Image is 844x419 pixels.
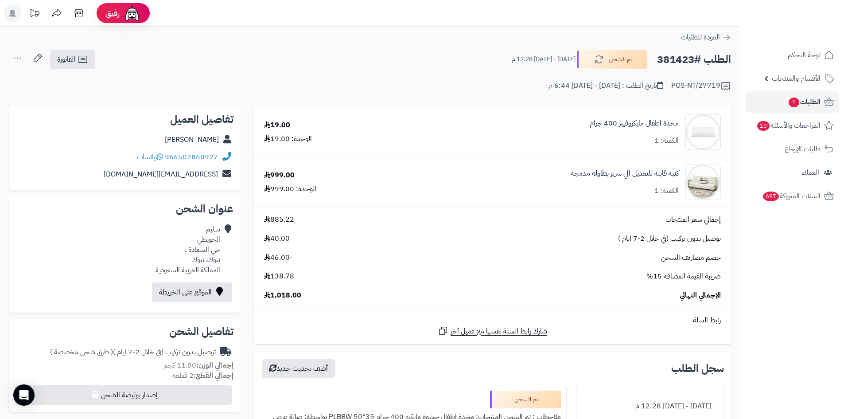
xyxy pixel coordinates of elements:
a: الطلبات1 [746,91,839,113]
div: سليم الحويطي حي السعادة ، تبوك، تبوك المملكة العربية السعودية [156,224,220,275]
span: 885.22 [264,215,294,225]
div: 999.00 [264,170,295,180]
a: [EMAIL_ADDRESS][DOMAIN_NAME] [104,169,218,180]
h2: تفاصيل الشحن [16,326,233,337]
img: 1728486839-220106010210-90x90.jpg [686,114,720,150]
small: [DATE] - [DATE] 12:28 م [512,55,576,64]
div: الوحدة: 19.00 [264,134,312,144]
span: 138.78 [264,271,294,282]
span: 697 [763,192,779,201]
small: 11.00 كجم [163,360,233,371]
a: طلبات الإرجاع [746,138,839,160]
div: الوحدة: 999.00 [264,184,316,194]
div: توصيل بدون تركيب (في خلال 2-7 ايام ) [50,347,216,357]
a: الفاتورة [50,50,95,69]
a: شارك رابط السلة نفسها مع عميل آخر [438,325,547,337]
div: تم الشحن [490,391,561,408]
div: تاريخ الطلب : [DATE] - [DATE] 6:44 م [548,81,663,91]
h3: سجل الطلب [671,363,724,374]
a: العملاء [746,162,839,183]
span: 40.00 [264,234,290,244]
span: خصم مصاريف الشحن [661,253,721,263]
a: السلات المتروكة697 [746,185,839,207]
span: العودة للطلبات [681,32,720,43]
a: كنبة قابلة للتعديل الي سرير بطاولة مدمجة [571,168,679,179]
div: رابط السلة [257,315,727,325]
span: 10 [757,121,770,131]
span: -46.00 [264,253,292,263]
a: مخدة اطفال مايكروفيبر 400 جرام [590,118,679,129]
button: تم الشحن [577,50,648,69]
img: ai-face.png [123,4,141,22]
div: الكمية: 1 [654,186,679,196]
a: 966502860927 [165,152,218,162]
span: الطلبات [788,96,821,108]
img: 1747814589-1-90x90.jpg [686,164,720,200]
a: المراجعات والأسئلة10 [746,115,839,136]
h2: تفاصيل العميل [16,114,233,125]
span: طلبات الإرجاع [785,143,821,155]
span: المراجعات والأسئلة [756,119,821,132]
span: رفيق [105,8,120,19]
span: العملاء [802,166,819,179]
div: 19.00 [264,120,290,130]
a: [PERSON_NAME] [165,134,219,145]
span: لوحة التحكم [788,49,821,61]
a: واتساب [137,152,163,162]
button: أضف تحديث جديد [262,359,335,378]
div: Open Intercom Messenger [13,384,35,406]
span: 1,018.00 [264,290,301,301]
span: السلات المتروكة [762,190,821,202]
img: logo-2.png [784,23,836,42]
strong: إجمالي الوزن: [196,360,233,371]
strong: إجمالي القطع: [194,370,233,381]
span: ( طرق شحن مخصصة ) [50,347,113,357]
div: [DATE] - [DATE] 12:28 م [582,398,718,415]
a: الموقع على الخريطة [152,282,232,302]
span: إجمالي سعر المنتجات [665,215,721,225]
div: الكمية: 1 [654,136,679,146]
span: الإجمالي النهائي [680,290,721,301]
span: الأقسام والمنتجات [772,72,821,85]
span: الفاتورة [57,54,75,65]
span: توصيل بدون تركيب (في خلال 2-7 ايام ) [618,234,721,244]
small: 2 قطعة [172,370,233,381]
span: ضريبة القيمة المضافة 15% [646,271,721,282]
a: تحديثات المنصة [23,4,46,24]
a: العودة للطلبات [681,32,731,43]
div: POS-NT/27719 [671,81,731,91]
button: إصدار بوليصة الشحن [15,385,232,405]
span: 1 [789,98,799,107]
h2: عنوان الشحن [16,204,233,214]
span: شارك رابط السلة نفسها مع عميل آخر [451,326,547,337]
a: لوحة التحكم [746,44,839,66]
h2: الطلب #381423 [657,51,731,69]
